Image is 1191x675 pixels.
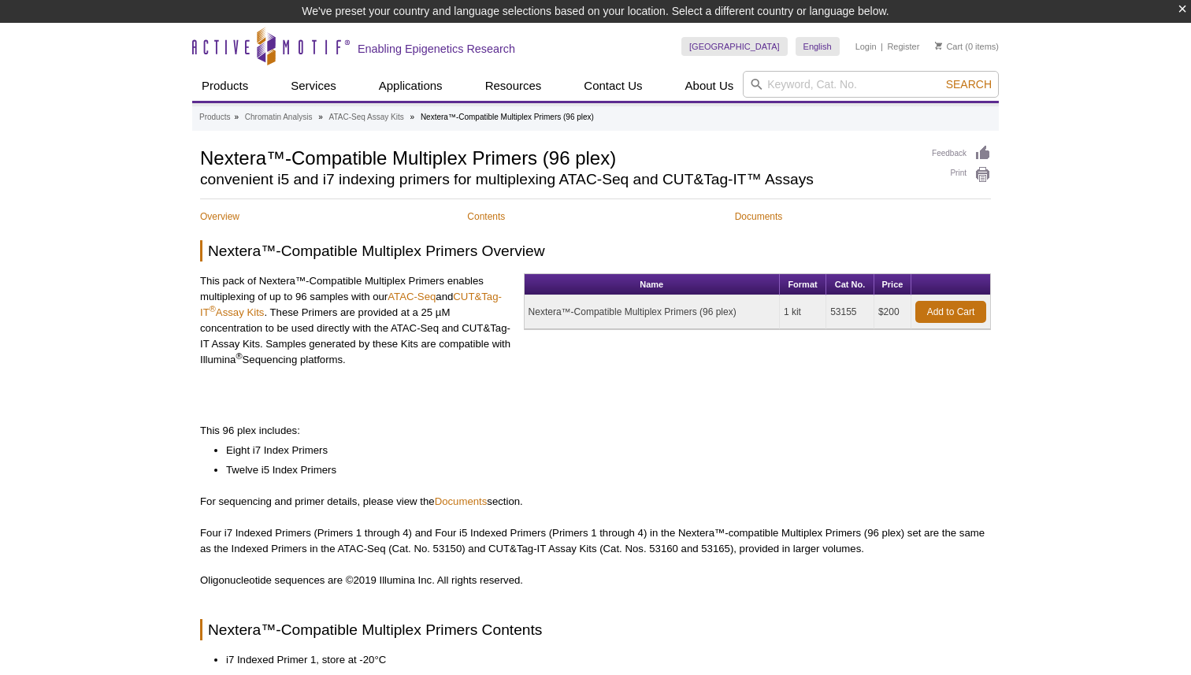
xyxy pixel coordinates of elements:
[199,110,230,124] a: Products
[200,240,991,261] h2: Nextera™-Compatible Multiplex Primers Overview
[935,41,963,52] a: Cart
[318,113,323,121] li: »
[200,525,991,557] p: Four i7 Indexed Primers (Primers 1 through 4) and Four i5 Indexed Primers (Primers 1 through 4) i...
[887,41,919,52] a: Register
[388,291,436,302] a: ATAC-Seq
[915,301,986,323] a: Add to Cart
[874,274,911,295] th: Price
[932,166,991,184] a: Print
[200,619,991,640] h2: Nextera™-Compatible Multiplex Primers Contents
[874,295,911,329] td: $200
[281,71,346,101] a: Services
[743,71,999,98] input: Keyword, Cat. No.
[410,113,415,121] li: »
[855,41,877,52] a: Login
[826,274,874,295] th: Cat No.
[525,274,780,295] th: Name
[200,573,991,588] p: Oligonucleotide sequences are ©2019 Illumina Inc. All rights reserved.
[358,42,515,56] h2: Enabling Epigenetics Research
[525,295,780,329] td: Nextera™-Compatible Multiplex Primers (96 plex)
[780,274,826,295] th: Format
[881,37,883,56] li: |
[369,71,452,101] a: Applications
[236,351,242,361] sup: ®
[200,423,991,439] p: This 96 plex includes:
[200,172,916,187] h2: convenient i5 and i7 indexing primers for multiplexing ATAC-Seq and CUT&Tag-IT™ Assays
[467,209,697,224] a: Contents
[245,110,313,124] a: Chromatin Analysis
[435,495,488,507] a: Documents
[200,209,430,224] a: Overview
[676,71,744,101] a: About Us
[226,652,975,668] li: i7 Indexed Primer 1, store at -20°C
[421,113,594,121] li: Nextera™-Compatible Multiplex Primers (96 plex)
[574,71,651,101] a: Contact Us
[234,113,239,121] li: »
[796,37,840,56] a: English
[826,295,874,329] td: 53155
[735,209,965,224] a: Documents
[476,71,551,101] a: Resources
[200,273,512,368] p: This pack of Nextera™-Compatible Multiplex Primers enables multiplexing of up to 96 samples with ...
[192,71,258,101] a: Products
[329,110,404,124] a: ATAC-Seq Assay Kits
[935,42,942,50] img: Your Cart
[681,37,788,56] a: [GEOGRAPHIC_DATA]
[226,462,975,478] li: Twelve i5 Index Primers
[946,78,992,91] span: Search
[200,145,916,169] h1: Nextera™-Compatible Multiplex Primers (96 plex)
[780,295,826,329] td: 1 kit
[932,145,991,162] a: Feedback
[935,37,999,56] li: (0 items)
[200,494,991,510] p: For sequencing and primer details, please view the section.
[941,77,996,91] button: Search
[226,443,975,458] li: Eight i7 Index Primers
[210,304,216,313] sup: ®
